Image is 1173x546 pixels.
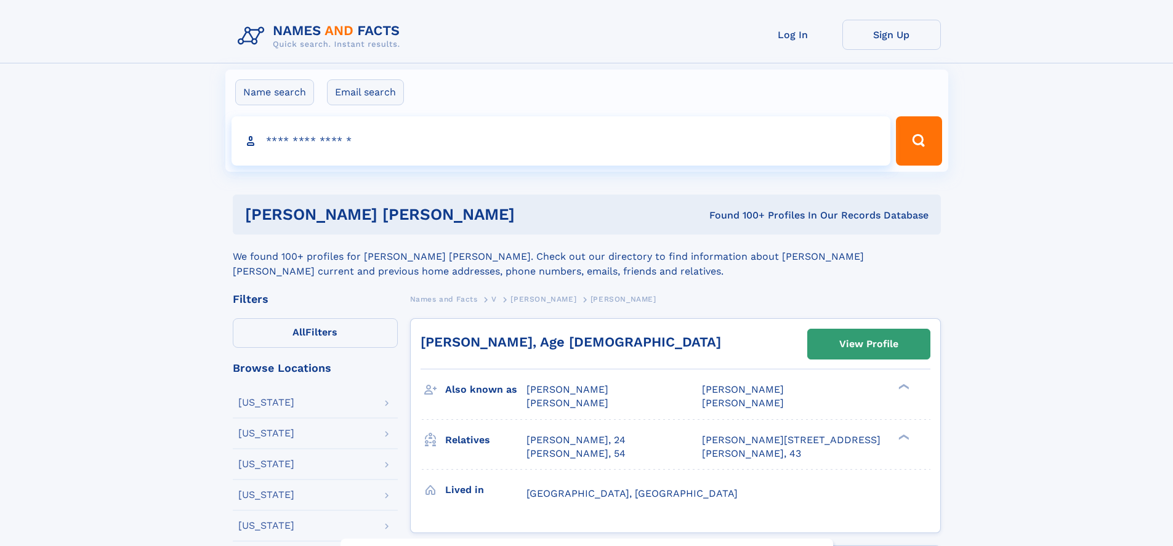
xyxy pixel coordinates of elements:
[612,209,929,222] div: Found 100+ Profiles In Our Records Database
[232,116,891,166] input: search input
[510,291,576,307] a: [PERSON_NAME]
[702,447,801,460] a: [PERSON_NAME], 43
[445,379,526,400] h3: Also known as
[233,363,398,374] div: Browse Locations
[744,20,842,50] a: Log In
[526,447,626,460] a: [PERSON_NAME], 54
[233,318,398,348] label: Filters
[238,521,294,531] div: [US_STATE]
[445,430,526,451] h3: Relatives
[591,295,656,303] span: [PERSON_NAME]
[896,116,941,166] button: Search Button
[327,79,404,105] label: Email search
[510,295,576,303] span: [PERSON_NAME]
[526,488,738,499] span: [GEOGRAPHIC_DATA], [GEOGRAPHIC_DATA]
[702,397,784,409] span: [PERSON_NAME]
[235,79,314,105] label: Name search
[839,330,898,358] div: View Profile
[526,397,608,409] span: [PERSON_NAME]
[702,433,881,447] a: [PERSON_NAME][STREET_ADDRESS]
[526,433,626,447] a: [PERSON_NAME], 24
[895,433,910,441] div: ❯
[233,294,398,305] div: Filters
[233,20,410,53] img: Logo Names and Facts
[238,428,294,438] div: [US_STATE]
[421,334,721,350] a: [PERSON_NAME], Age [DEMOGRAPHIC_DATA]
[233,235,941,279] div: We found 100+ profiles for [PERSON_NAME] [PERSON_NAME]. Check out our directory to find informati...
[526,383,608,395] span: [PERSON_NAME]
[292,326,305,338] span: All
[491,295,497,303] span: V
[445,480,526,500] h3: Lived in
[842,20,941,50] a: Sign Up
[895,383,910,391] div: ❯
[238,490,294,500] div: [US_STATE]
[491,291,497,307] a: V
[238,459,294,469] div: [US_STATE]
[410,291,478,307] a: Names and Facts
[808,329,930,359] a: View Profile
[702,383,784,395] span: [PERSON_NAME]
[238,398,294,407] div: [US_STATE]
[245,207,612,222] h1: [PERSON_NAME] [PERSON_NAME]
